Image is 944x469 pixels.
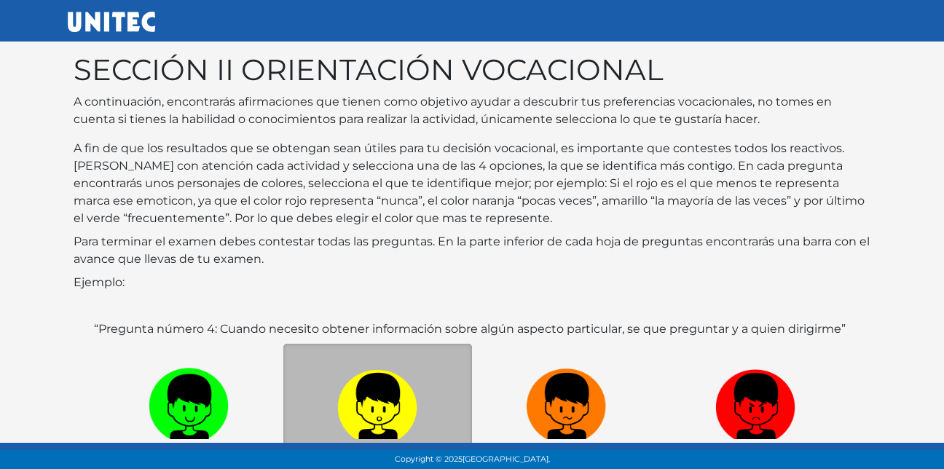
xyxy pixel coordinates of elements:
p: Para terminar el examen debes contestar todas las preguntas. En la parte inferior de cada hoja de... [74,233,870,268]
img: a1.png [337,363,417,439]
img: v1.png [149,363,229,439]
p: A fin de que los resultados que se obtengan sean útiles para tu decisión vocacional, es important... [74,140,870,227]
img: UNITEC [68,12,155,32]
span: [GEOGRAPHIC_DATA]. [463,454,550,464]
p: Ejemplo: [74,274,870,291]
p: A continuación, encontrarás afirmaciones que tienen como objetivo ayudar a descubrir tus preferen... [74,93,870,128]
label: “Pregunta número 4: Cuando necesito obtener información sobre algún aspecto particular, se que pr... [94,320,846,338]
img: r1.png [715,363,795,439]
h1: SECCIÓN II ORIENTACIÓN VOCACIONAL [74,52,870,87]
img: n1.png [527,363,607,439]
